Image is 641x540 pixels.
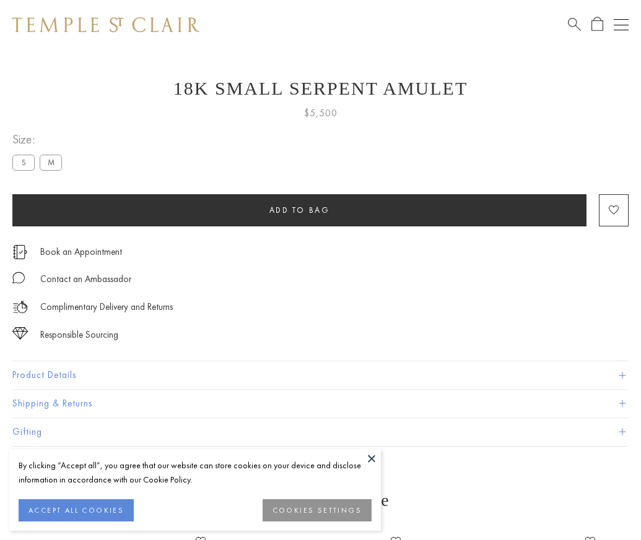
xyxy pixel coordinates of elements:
[40,272,131,287] div: Contact an Ambassador
[12,299,28,315] img: icon_delivery.svg
[19,499,134,521] button: ACCEPT ALL COOKIES
[12,272,25,284] img: MessageIcon-01_2.svg
[40,299,173,315] p: Complimentary Delivery and Returns
[12,327,28,340] img: icon_sourcing.svg
[12,390,629,418] button: Shipping & Returns
[269,205,330,215] span: Add to bag
[12,129,67,150] span: Size:
[591,17,603,32] a: Open Shopping Bag
[12,418,629,446] button: Gifting
[614,17,629,32] button: Open navigation
[304,105,338,121] span: $5,500
[568,17,581,32] a: Search
[40,327,118,343] div: Responsible Sourcing
[12,361,629,389] button: Product Details
[12,78,629,99] h1: 18K Small Serpent Amulet
[263,499,372,521] button: COOKIES SETTINGS
[12,17,199,32] img: Temple St. Clair
[40,245,122,259] a: Book an Appointment
[40,155,62,170] label: M
[12,194,586,226] button: Add to bag
[12,245,27,259] img: icon_appointment.svg
[12,155,35,170] label: S
[19,458,372,487] div: By clicking “Accept all”, you agree that our website can store cookies on your device and disclos...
